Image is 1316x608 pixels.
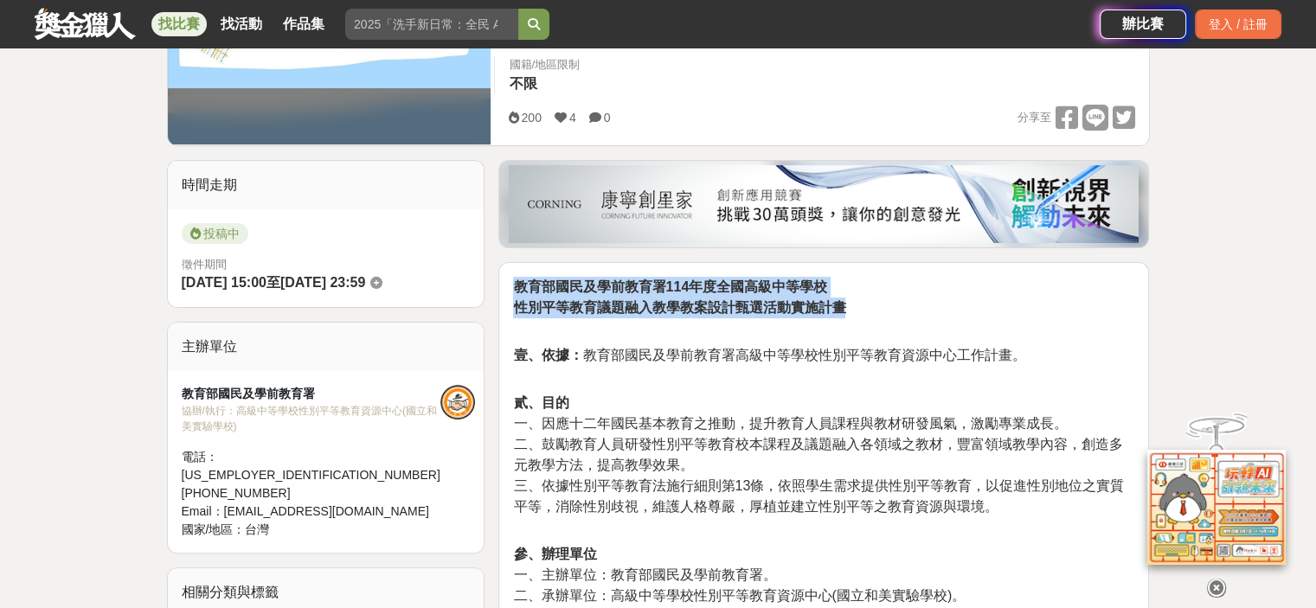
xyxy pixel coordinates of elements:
[266,275,280,290] span: 至
[345,9,518,40] input: 2025「洗手新日常：全民 ALL IN」洗手歌全台徵選
[168,161,485,209] div: 時間走期
[182,522,246,536] span: 國家/地區：
[280,275,365,290] span: [DATE] 23:59
[214,12,269,36] a: 找活動
[182,258,227,271] span: 徵件期間
[513,395,568,410] strong: 貳、目的
[182,403,440,434] div: 協辦/執行： 高級中等學校性別平等教育資源中心(國立和美實驗學校)
[509,76,536,91] span: 不限
[513,588,966,603] span: 二、承辦單位：高級中等學校性別平等教育資源中心(國立和美實驗學校)。
[509,165,1139,243] img: be6ed63e-7b41-4cb8-917a-a53bd949b1b4.png
[513,567,776,582] span: 一、主辦單位：教育部國民及學前教育署。
[513,547,596,561] strong: 參、辦理單位
[1100,10,1186,39] a: 辦比賽
[182,502,440,521] div: Email： [EMAIL_ADDRESS][DOMAIN_NAME]
[1017,105,1050,131] span: 分享至
[182,223,248,244] span: 投稿中
[276,12,331,36] a: 作品集
[521,111,541,125] span: 200
[604,111,611,125] span: 0
[182,275,266,290] span: [DATE] 15:00
[509,56,580,74] div: 國籍/地區限制
[569,111,576,125] span: 4
[513,300,845,315] strong: 性別平等教育議題融入教學教案設計甄選活動實施計畫
[245,522,269,536] span: 台灣
[151,12,207,36] a: 找比賽
[513,478,1124,514] span: 三、依據性別平等教育法施行細則第13條，依照學生需求提供性別平等教育，以促進性別地位之實質平等，消除性別歧視，維護人格尊嚴，厚植並建立性別平等之教育資源與環境。
[182,448,440,502] div: 電話： [US_EMPLOYER_IDENTIFICATION_NUMBER][PHONE_NUMBER]
[513,348,582,362] strong: 壹、依據：
[513,279,827,294] strong: 教育部國民及學前教育署114年度全國高級中等學校
[1147,450,1286,565] img: d2146d9a-e6f6-4337-9592-8cefde37ba6b.png
[513,348,1025,362] span: 教育部國民及學前教育署高級中等學校性別平等教育資源中心工作計畫。
[182,385,440,403] div: 教育部國民及學前教育署
[513,437,1122,472] span: 二、鼓勵教育人員研發性別平等教育校本課程及議題融入各領域之教材，豐富領域教學內容，創造多元教學方法，提高教學效果。
[1195,10,1281,39] div: 登入 / 註冊
[513,416,1067,431] span: 一、因應十二年國民基本教育之推動，提升教育人員課程與教材研發風氣，激勵專業成長。
[168,323,485,371] div: 主辦單位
